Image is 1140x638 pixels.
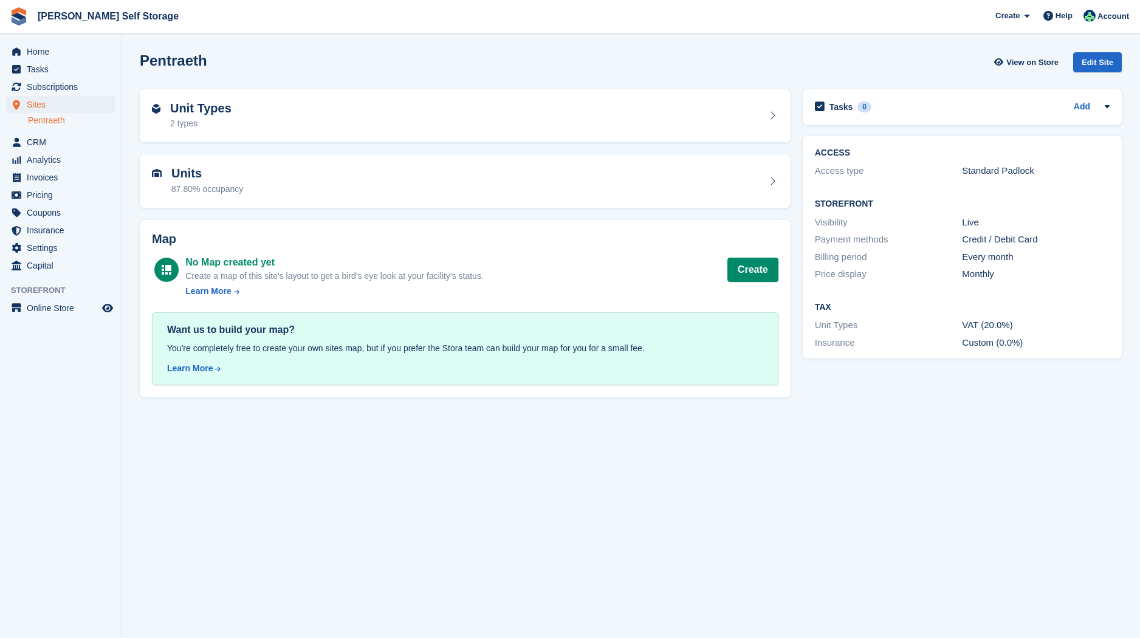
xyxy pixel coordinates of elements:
[27,169,100,186] span: Invoices
[27,300,100,317] span: Online Store
[992,52,1063,72] a: View on Store
[1056,10,1073,22] span: Help
[171,183,243,196] div: 87.80% occupancy
[27,204,100,221] span: Coupons
[140,154,791,208] a: Units 87.80% occupancy
[1083,10,1096,22] img: Dafydd Pritchard
[962,164,1110,178] div: Standard Padlock
[6,300,115,317] a: menu
[27,43,100,60] span: Home
[962,233,1110,247] div: Credit / Debit Card
[6,151,115,168] a: menu
[857,101,871,112] div: 0
[962,267,1110,281] div: Monthly
[185,285,483,298] a: Learn More
[27,187,100,204] span: Pricing
[6,96,115,113] a: menu
[815,318,963,332] div: Unit Types
[27,96,100,113] span: Sites
[6,78,115,95] a: menu
[6,169,115,186] a: menu
[6,239,115,256] a: menu
[27,151,100,168] span: Analytics
[815,164,963,178] div: Access type
[6,222,115,239] a: menu
[6,43,115,60] a: menu
[6,204,115,221] a: menu
[27,239,100,256] span: Settings
[1073,52,1122,72] div: Edit Site
[152,232,778,246] h2: Map
[962,250,1110,264] div: Every month
[162,265,171,275] img: map-icn-white-8b231986280072e83805622d3debb4903e2986e43859118e7b4002611c8ef794.svg
[6,61,115,78] a: menu
[167,342,763,355] div: You're completely free to create your own sites map, but if you prefer the Stora team can build y...
[170,117,232,130] div: 2 types
[1074,100,1090,114] a: Add
[27,222,100,239] span: Insurance
[815,199,1110,209] h2: Storefront
[28,115,115,126] a: Pentraeth
[140,89,791,143] a: Unit Types 2 types
[962,216,1110,230] div: Live
[1097,10,1129,22] span: Account
[1006,57,1059,69] span: View on Store
[27,134,100,151] span: CRM
[33,6,184,26] a: [PERSON_NAME] Self Storage
[185,270,483,283] div: Create a map of this site's layout to get a bird's eye look at your facility's status.
[1073,52,1122,77] a: Edit Site
[170,101,232,115] h2: Unit Types
[815,303,1110,312] h2: Tax
[815,336,963,350] div: Insurance
[815,148,1110,158] h2: ACCESS
[995,10,1020,22] span: Create
[727,258,778,282] button: Create
[962,318,1110,332] div: VAT (20.0%)
[100,301,115,315] a: Preview store
[27,78,100,95] span: Subscriptions
[962,336,1110,350] div: Custom (0.0%)
[27,61,100,78] span: Tasks
[6,187,115,204] a: menu
[11,284,121,297] span: Storefront
[815,267,963,281] div: Price display
[140,52,207,69] h2: Pentraeth
[152,104,160,114] img: unit-type-icn-2b2737a686de81e16bb02015468b77c625bbabd49415b5ef34ead5e3b44a266d.svg
[185,285,231,298] div: Learn More
[171,166,243,180] h2: Units
[152,169,162,177] img: unit-icn-7be61d7bf1b0ce9d3e12c5938cc71ed9869f7b940bace4675aadf7bd6d80202e.svg
[6,257,115,274] a: menu
[6,134,115,151] a: menu
[185,255,483,270] div: No Map created yet
[27,257,100,274] span: Capital
[167,362,213,375] div: Learn More
[829,101,853,112] h2: Tasks
[167,362,763,375] a: Learn More
[815,250,963,264] div: Billing period
[815,216,963,230] div: Visibility
[167,323,763,337] div: Want us to build your map?
[815,233,963,247] div: Payment methods
[10,7,28,26] img: stora-icon-8386f47178a22dfd0bd8f6a31ec36ba5ce8667c1dd55bd0f319d3a0aa187defe.svg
